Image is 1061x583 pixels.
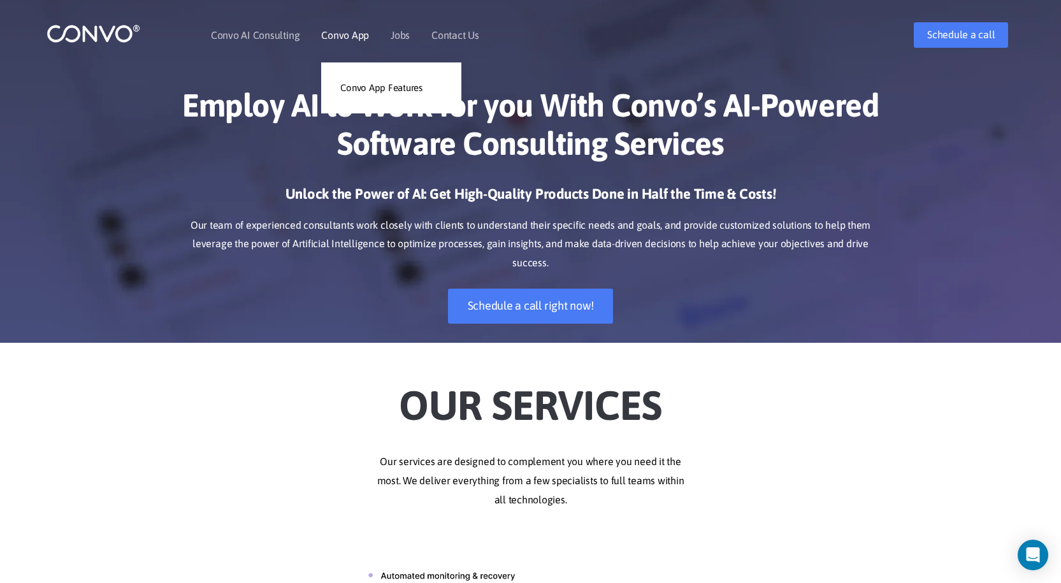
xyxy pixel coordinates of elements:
a: Contact Us [431,30,479,40]
a: Convo AI Consulting [211,30,300,40]
a: Schedule a call [914,22,1008,48]
a: Jobs [391,30,410,40]
img: logo_1.png [47,24,140,43]
p: Our services are designed to complement you where you need it the most. We deliver everything fro... [177,452,884,510]
a: Schedule a call right now! [448,289,614,324]
p: Our team of experienced consultants work closely with clients to understand their specific needs ... [177,216,884,273]
a: Convo App [321,30,369,40]
a: Convo App Features [321,75,461,101]
h3: Unlock the Power of AI: Get High-Quality Products Done in Half the Time & Costs! [177,185,884,213]
div: Open Intercom Messenger [1018,540,1048,570]
h1: Employ AI to Work for you With Convo’s AI-Powered Software Consulting Services [177,86,884,172]
h2: Our Services [177,362,884,433]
